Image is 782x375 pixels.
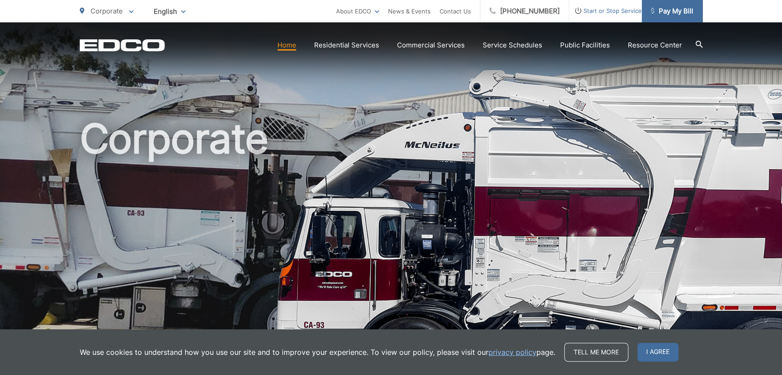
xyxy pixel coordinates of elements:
[80,39,165,51] a: EDCD logo. Return to the homepage.
[397,40,465,51] a: Commercial Services
[440,6,471,17] a: Contact Us
[91,7,123,15] span: Corporate
[651,6,693,17] span: Pay My Bill
[564,343,628,362] a: Tell me more
[483,40,542,51] a: Service Schedules
[277,40,296,51] a: Home
[336,6,379,17] a: About EDCO
[628,40,682,51] a: Resource Center
[488,347,536,358] a: privacy policy
[388,6,431,17] a: News & Events
[314,40,379,51] a: Residential Services
[637,343,678,362] span: I agree
[80,347,555,358] p: We use cookies to understand how you use our site and to improve your experience. To view our pol...
[147,4,192,19] span: English
[560,40,610,51] a: Public Facilities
